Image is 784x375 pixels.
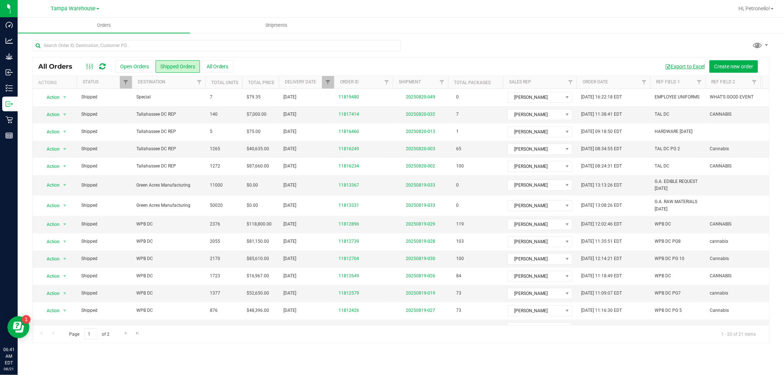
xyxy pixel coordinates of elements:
[247,182,258,189] span: $0.00
[581,273,622,280] span: [DATE] 11:18:49 EDT
[283,128,296,135] span: [DATE]
[714,64,753,69] span: Create new order
[136,255,201,262] span: WPB DC
[60,127,69,137] span: select
[60,109,69,120] span: select
[406,203,435,208] a: 20250819-033
[655,111,669,118] span: TAL DC
[581,238,622,245] span: [DATE] 11:35:51 EDT
[6,132,13,139] inline-svg: Reports
[136,221,201,228] span: WPB DC
[406,291,435,296] a: 20250819-019
[60,180,69,190] span: select
[452,144,465,154] span: 65
[655,178,701,192] span: G.A. EDIBLE REQUEST [DATE]
[247,94,261,101] span: $79.35
[247,145,269,152] span: $40,635.00
[7,316,29,338] iframe: Resource center
[283,145,296,152] span: [DATE]
[6,53,13,60] inline-svg: Grow
[452,305,465,316] span: 73
[710,94,753,101] span: WHAT'S GOOD EVENT
[40,144,60,154] span: Action
[193,76,205,89] a: Filter
[22,315,31,324] iframe: Resource center unread badge
[285,79,316,84] a: Delivery Date
[399,79,421,84] a: Shipment
[136,111,201,118] span: Tallahassee DC REP
[581,307,622,314] span: [DATE] 11:16:30 EDT
[581,324,622,331] span: [DATE] 10:42:19 EDT
[655,221,671,228] span: WPB DC
[581,128,622,135] span: [DATE] 09:18:50 EDT
[136,324,201,331] span: WPB DC
[710,307,729,314] span: Cannabis
[6,116,13,123] inline-svg: Retail
[210,145,220,152] span: 1265
[40,109,60,120] span: Action
[638,76,650,89] a: Filter
[6,84,13,92] inline-svg: Inventory
[210,255,220,262] span: 2170
[406,129,435,134] a: 20250820-013
[136,202,201,209] span: Green Acres Manufacturing
[508,109,563,120] span: [PERSON_NAME]
[581,94,622,101] span: [DATE] 16:22:18 EDT
[51,6,96,12] span: Tampa Warehouse
[40,323,60,333] span: Action
[655,255,684,262] span: WPB DC PG 10
[581,290,622,297] span: [DATE] 11:09:07 EDT
[81,307,128,314] span: Shipped
[508,201,563,211] span: [PERSON_NAME]
[339,255,359,262] a: 11812704
[136,273,201,280] span: WPB DC
[210,307,218,314] span: 876
[3,346,14,366] p: 06:41 AM EDT
[710,221,731,228] span: CANNABIS
[711,79,735,84] a: Ref Field 2
[136,94,201,101] span: Special
[247,163,269,170] span: $87,660.00
[83,79,99,84] a: Status
[406,94,435,100] a: 20250820-049
[339,290,359,297] a: 11812579
[655,238,681,245] span: WPB DC PG8
[247,255,269,262] span: $85,610.00
[581,202,622,209] span: [DATE] 13:08:26 EDT
[454,80,491,85] a: Total Packages
[406,256,435,261] a: 20250819-030
[660,60,709,73] button: Export to Excel
[136,145,201,152] span: Tallahassee DC REP
[81,290,128,297] span: Shipped
[132,328,143,338] a: Go to the last page
[339,221,359,228] a: 11812896
[81,128,128,135] span: Shipped
[81,94,128,101] span: Shipped
[406,146,435,151] a: 20250820-003
[283,182,296,189] span: [DATE]
[136,238,201,245] span: WPB DC
[81,202,128,209] span: Shipped
[406,273,435,278] a: 20250819-026
[18,18,190,33] a: Orders
[406,163,435,169] a: 20250820-002
[60,288,69,299] span: select
[583,79,608,84] a: Order Date
[210,221,220,228] span: 2376
[81,255,128,262] span: Shipped
[210,290,220,297] span: 1377
[60,306,69,316] span: select
[38,80,74,85] div: Actions
[339,238,359,245] a: 11812739
[406,183,435,188] a: 20250819-033
[6,100,13,108] inline-svg: Outbound
[452,92,462,102] span: 0
[452,126,462,137] span: 1
[283,111,296,118] span: [DATE]
[452,161,468,172] span: 100
[6,37,13,44] inline-svg: Analytics
[40,127,60,137] span: Action
[710,163,731,170] span: CANNABIS
[715,328,762,339] span: 1 - 20 of 21 items
[121,328,131,338] a: Go to the next page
